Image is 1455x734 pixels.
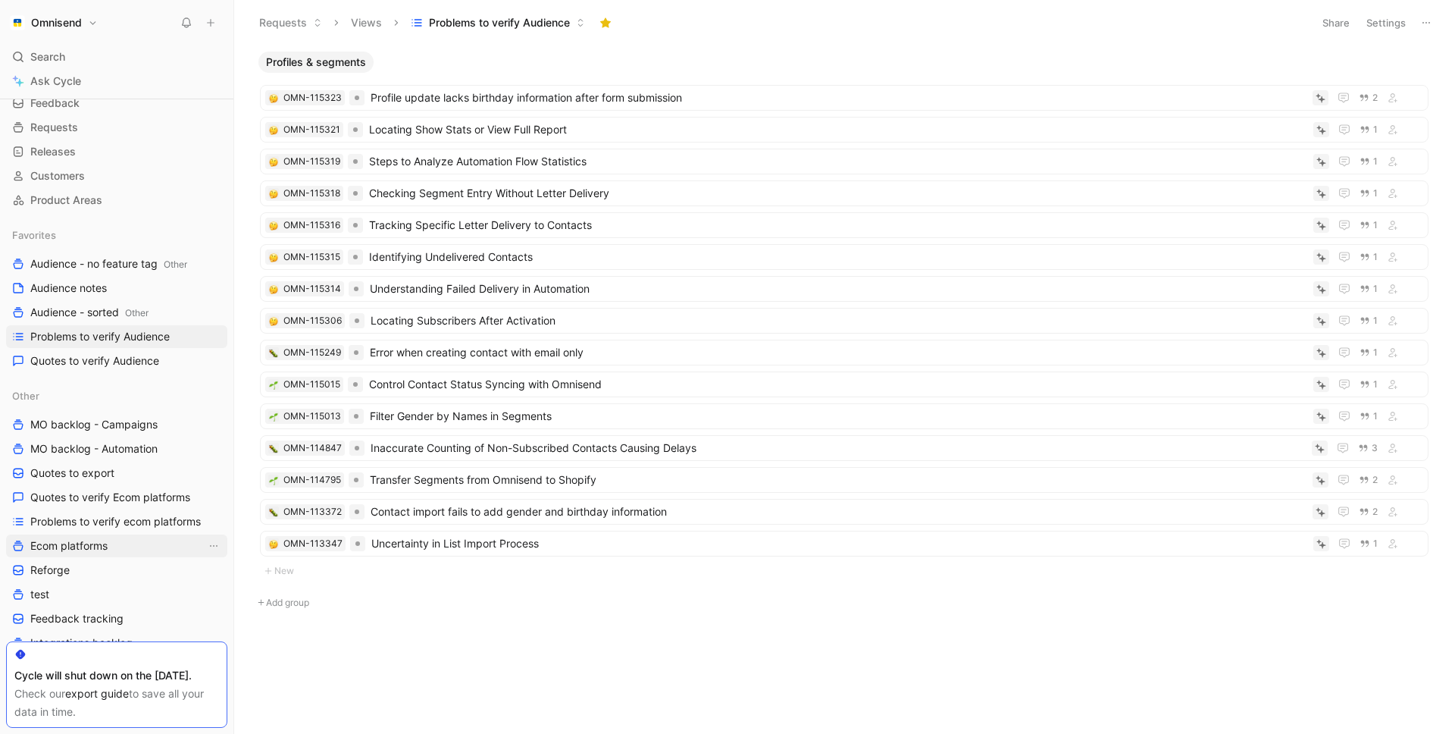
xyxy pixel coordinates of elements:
[1372,444,1378,453] span: 3
[260,149,1428,174] a: 🤔OMN-115319Steps to Analyze Automation Flow Statistics1
[6,140,227,163] a: Releases
[370,471,1306,489] span: Transfer Segments from Omnisend to Shopify
[283,218,340,233] div: OMN-115316
[260,435,1428,461] a: 🐛OMN-114847Inaccurate Counting of Non-Subscribed Contacts Causing Delays3
[1373,316,1378,325] span: 1
[6,12,102,33] button: OmnisendOmnisend
[260,531,1428,557] a: 🤔OMN-113347Uncertainty in List Import Process1
[1373,189,1378,198] span: 1
[6,92,227,114] a: Feedback
[30,120,78,135] span: Requests
[266,55,366,70] span: Profiles & segments
[283,249,340,265] div: OMN-115315
[283,536,343,551] div: OMN-113347
[14,685,219,721] div: Check our to save all your data in time.
[370,407,1307,425] span: Filter Gender by Names in Segments
[269,381,278,390] img: 🌱
[6,510,227,533] a: Problems to verify ecom platforms
[369,121,1307,139] span: Locating Show Stats or View Full Report
[268,411,279,422] div: 🌱
[283,281,341,296] div: OMN-115314
[6,70,227,93] a: Ask Cycle
[31,16,82,30] h1: Omnisend
[369,152,1307,171] span: Steps to Analyze Automation Flow Statistics
[371,535,1307,553] span: Uncertainty in List Import Process
[6,438,227,460] a: MO backlog - Automation
[258,52,374,73] button: Profiles & segments
[30,441,158,456] span: MO backlog - Automation
[30,635,133,651] span: Integrations backlog
[283,154,340,169] div: OMN-115319
[6,384,227,407] div: Other
[6,301,227,324] a: Audience - sortedOther
[30,611,124,626] span: Feedback tracking
[1356,217,1381,234] button: 1
[6,486,227,509] a: Quotes to verify Ecom platforms
[12,227,56,243] span: Favorites
[30,281,107,296] span: Audience notes
[6,189,227,212] a: Product Areas
[1373,348,1378,357] span: 1
[260,340,1428,365] a: 🐛OMN-115249Error when creating contact with email only1
[30,514,201,529] span: Problems to verify ecom platforms
[30,466,114,481] span: Quotes to export
[268,252,279,262] button: 🤔
[260,180,1428,206] a: 🤔OMN-115318Checking Segment Entry Without Letter Delivery1
[6,559,227,582] a: Reforge
[30,490,190,505] span: Quotes to verify Ecom platforms
[268,124,279,135] button: 🤔
[6,535,227,557] a: Ecom platformsView actions
[370,280,1307,298] span: Understanding Failed Delivery in Automation
[1373,125,1378,134] span: 1
[269,349,278,358] img: 🐛
[268,507,279,517] button: 🐛
[1356,281,1381,297] button: 1
[269,94,278,103] img: 🤔
[30,587,49,602] span: test
[369,216,1307,234] span: Tracking Specific Letter Delivery to Contacts
[269,444,278,453] img: 🐛
[30,417,158,432] span: MO backlog - Campaigns
[1356,89,1381,106] button: 2
[1356,344,1381,361] button: 1
[1356,408,1381,425] button: 1
[6,224,227,246] div: Favorites
[268,443,279,453] button: 🐛
[1356,121,1381,138] button: 1
[12,388,39,403] span: Other
[252,11,329,34] button: Requests
[268,315,279,326] button: 🤔
[30,72,81,90] span: Ask Cycle
[268,188,279,199] div: 🤔
[6,462,227,485] a: Quotes to export
[1356,153,1381,170] button: 1
[6,413,227,436] a: MO backlog - Campaigns
[260,372,1428,397] a: 🌱OMN-115015Control Contact Status Syncing with Omnisend1
[268,93,279,103] button: 🤔
[269,285,278,294] img: 🤔
[371,89,1306,107] span: Profile update lacks birthday information after form submission
[30,193,102,208] span: Product Areas
[371,439,1306,457] span: Inaccurate Counting of Non-Subscribed Contacts Causing Delays
[6,45,227,68] div: Search
[269,317,278,326] img: 🤔
[30,353,159,369] span: Quotes to verify Audience
[30,96,80,111] span: Feedback
[268,220,279,231] button: 🤔
[1356,249,1381,265] button: 1
[268,347,279,358] button: 🐛
[283,441,342,456] div: OMN-114847
[1373,539,1378,548] span: 1
[1356,535,1381,552] button: 1
[268,156,279,167] button: 🤔
[10,15,25,30] img: Omnisend
[30,329,170,344] span: Problems to verify Audience
[269,190,278,199] img: 🤔
[1373,253,1378,262] span: 1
